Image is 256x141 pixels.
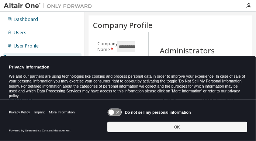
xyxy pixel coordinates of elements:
div: User Profile [14,43,39,49]
img: Altair One [4,2,96,10]
div: Users [14,30,27,36]
span: Company Profile [93,20,152,30]
label: Company Name [97,41,113,53]
span: Administrators (3) [160,45,215,66]
div: Dashboard [14,17,38,22]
